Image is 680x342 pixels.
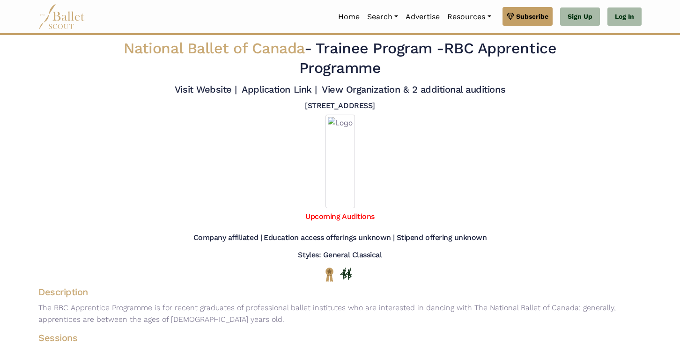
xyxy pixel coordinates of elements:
[298,250,382,260] h5: Styles: General Classical
[193,233,262,243] h5: Company affiliated |
[305,101,375,111] h5: [STREET_ADDRESS]
[607,7,642,26] a: Log In
[305,212,374,221] a: Upcoming Auditions
[402,7,443,27] a: Advertise
[31,286,649,298] h4: Description
[31,302,649,326] p: The RBC Apprentice Programme is for recent graduates of professional ballet institutes who are in...
[363,7,402,27] a: Search
[560,7,600,26] a: Sign Up
[340,268,352,280] img: In Person
[264,233,395,243] h5: Education access offerings unknown |
[242,84,317,95] a: Application Link |
[124,39,304,57] span: National Ballet of Canada
[516,11,548,22] span: Subscribe
[443,7,495,27] a: Resources
[503,7,553,26] a: Subscribe
[175,84,237,95] a: Visit Website |
[324,267,335,282] img: National
[325,115,355,208] img: Logo
[90,39,590,78] h2: - RBC Apprentice Programme
[507,11,514,22] img: gem.svg
[397,233,487,243] h5: Stipend offering unknown
[322,84,505,95] a: View Organization & 2 additional auditions
[334,7,363,27] a: Home
[316,39,444,57] span: Trainee Program -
